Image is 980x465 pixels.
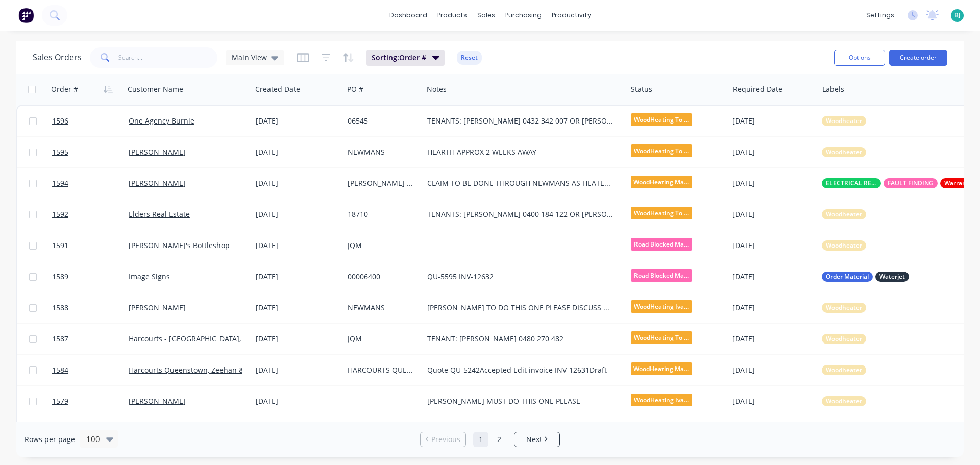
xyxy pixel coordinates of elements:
[52,365,68,375] span: 1584
[366,50,445,66] button: Sorting:Order #
[822,209,866,219] button: Woodheater
[348,116,415,126] div: 06545
[129,334,349,344] a: Harcourts - [GEOGRAPHIC_DATA], Rosebery, [GEOGRAPHIC_DATA]
[861,8,899,23] div: settings
[826,209,862,219] span: Woodheater
[631,113,692,126] span: WoodHeating To ...
[256,147,339,157] div: [DATE]
[733,84,782,94] div: Required Date
[457,51,482,65] button: Reset
[129,240,230,250] a: [PERSON_NAME]'s Bottleshop
[822,303,866,313] button: Woodheater
[52,106,129,136] a: 1596
[631,238,692,251] span: Road Blocked Ma...
[631,207,692,219] span: WoodHeating To ...
[129,147,186,157] a: [PERSON_NAME]
[129,209,190,219] a: Elders Real Estate
[232,52,267,63] span: Main View
[372,53,426,63] span: Sorting: Order #
[732,209,814,219] div: [DATE]
[256,334,339,344] div: [DATE]
[822,365,866,375] button: Woodheater
[118,47,218,68] input: Search...
[256,303,339,313] div: [DATE]
[834,50,885,66] button: Options
[822,240,866,251] button: Woodheater
[52,209,68,219] span: 1592
[348,365,415,375] div: HARCOURTS QUEENSTOWN 2508027551
[256,365,339,375] div: [DATE]
[822,147,866,157] button: Woodheater
[732,147,814,157] div: [DATE]
[631,176,692,188] span: WoodHeating Mar...
[52,240,68,251] span: 1591
[547,8,596,23] div: productivity
[492,432,507,447] a: Page 2
[826,365,862,375] span: Woodheater
[52,178,68,188] span: 1594
[129,396,186,406] a: [PERSON_NAME]
[631,269,692,282] span: Road Blocked Ma...
[826,303,862,313] span: Woodheater
[944,178,972,188] span: Warranty
[256,116,339,126] div: [DATE]
[954,11,961,20] span: BJ
[348,334,415,344] div: JQM
[427,84,447,94] div: Notes
[52,147,68,157] span: 1595
[732,334,814,344] div: [DATE]
[432,8,472,23] div: products
[348,209,415,219] div: 18710
[631,331,692,344] span: WoodHeating To ...
[24,434,75,445] span: Rows per page
[732,396,814,406] div: [DATE]
[427,116,613,126] div: TENANTS: [PERSON_NAME] 0432 342 007 OR [PERSON_NAME] 0421 652 330
[427,365,613,375] div: Quote QU-5242Accepted Edit invoice INV-12631Draft
[631,394,692,406] span: WoodHeating Iva...
[52,386,129,417] a: 1579
[732,240,814,251] div: [DATE]
[348,272,415,282] div: 00006400
[348,147,415,157] div: NEWMANS
[52,261,129,292] a: 1589
[52,355,129,385] a: 1584
[500,8,547,23] div: purchasing
[826,272,869,282] span: Order Material
[51,84,78,94] div: Order #
[52,199,129,230] a: 1592
[384,8,432,23] a: dashboard
[822,334,866,344] button: Woodheater
[732,303,814,313] div: [DATE]
[732,178,814,188] div: [DATE]
[52,396,68,406] span: 1579
[431,434,460,445] span: Previous
[888,178,934,188] span: FAULT FINDING
[631,300,692,313] span: WoodHeating Iva...
[822,116,866,126] button: Woodheater
[631,144,692,157] span: WoodHeating To ...
[52,272,68,282] span: 1589
[826,334,862,344] span: Woodheater
[427,209,613,219] div: TENANTS: [PERSON_NAME] 0400 184 122 OR [PERSON_NAME] 0477 864 429 QU-5563 INV-12642
[348,240,415,251] div: JQM
[52,303,68,313] span: 1588
[822,396,866,406] button: Woodheater
[472,8,500,23] div: sales
[256,178,339,188] div: [DATE]
[52,292,129,323] a: 1588
[822,272,909,282] button: Order MaterialWaterjet
[732,365,814,375] div: [DATE]
[631,362,692,375] span: WoodHeating Mar...
[52,230,129,261] a: 1591
[347,84,363,94] div: PO #
[732,272,814,282] div: [DATE]
[52,137,129,167] a: 1595
[52,417,129,448] a: 1578
[473,432,488,447] a: Page 1 is your current page
[129,303,186,312] a: [PERSON_NAME]
[256,272,339,282] div: [DATE]
[732,116,814,126] div: [DATE]
[33,53,82,62] h1: Sales Orders
[427,272,613,282] div: QU-5595 INV-12632
[18,8,34,23] img: Factory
